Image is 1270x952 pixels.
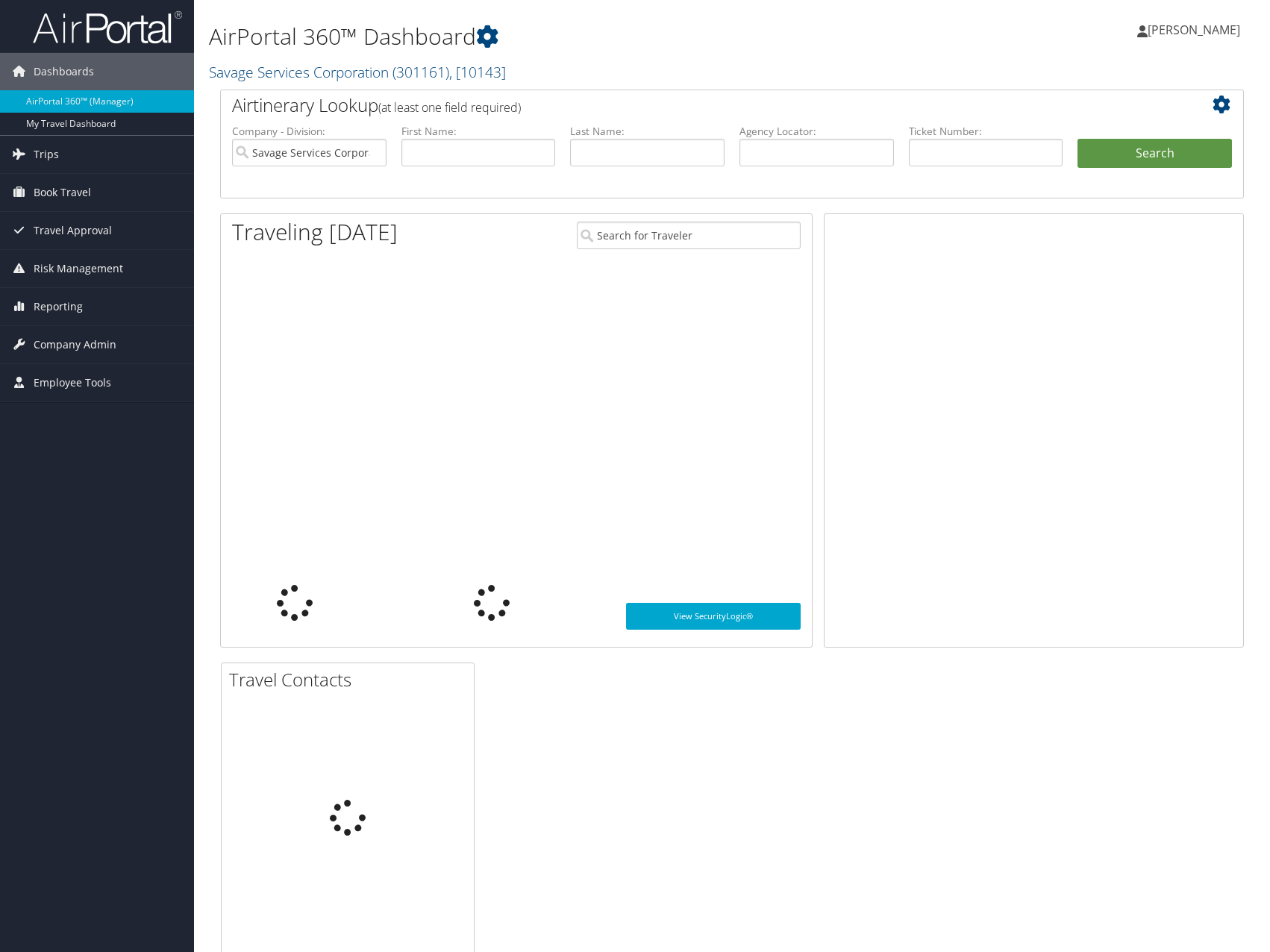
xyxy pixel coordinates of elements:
a: Savage Services Corporation [209,62,506,82]
span: Dashboards [34,53,94,90]
span: Risk Management [34,250,123,287]
span: [PERSON_NAME] [1148,22,1240,38]
img: airportal-logo.png [33,10,182,45]
label: Ticket Number: [909,124,1063,139]
span: Company Admin [34,326,116,363]
span: Reporting [34,288,83,325]
button: Search [1077,139,1232,169]
span: Book Travel [34,174,91,211]
span: , [ 10143 ] [449,62,506,82]
span: Travel Approval [34,212,112,249]
span: Trips [34,136,59,173]
label: First Name: [401,124,556,139]
h2: Airtinerary Lookup [232,93,1147,118]
a: View SecurityLogic® [626,603,801,630]
label: Agency Locator: [739,124,894,139]
h1: Traveling [DATE] [232,216,398,248]
span: Employee Tools [34,364,111,401]
h2: Travel Contacts [229,667,474,692]
h1: AirPortal 360™ Dashboard [209,21,907,52]
span: ( 301161 ) [392,62,449,82]
label: Company - Division: [232,124,387,139]
input: Search for Traveler [577,222,801,249]
a: [PERSON_NAME] [1137,7,1255,52]
span: (at least one field required) [378,99,521,116]
label: Last Name: [570,124,725,139]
